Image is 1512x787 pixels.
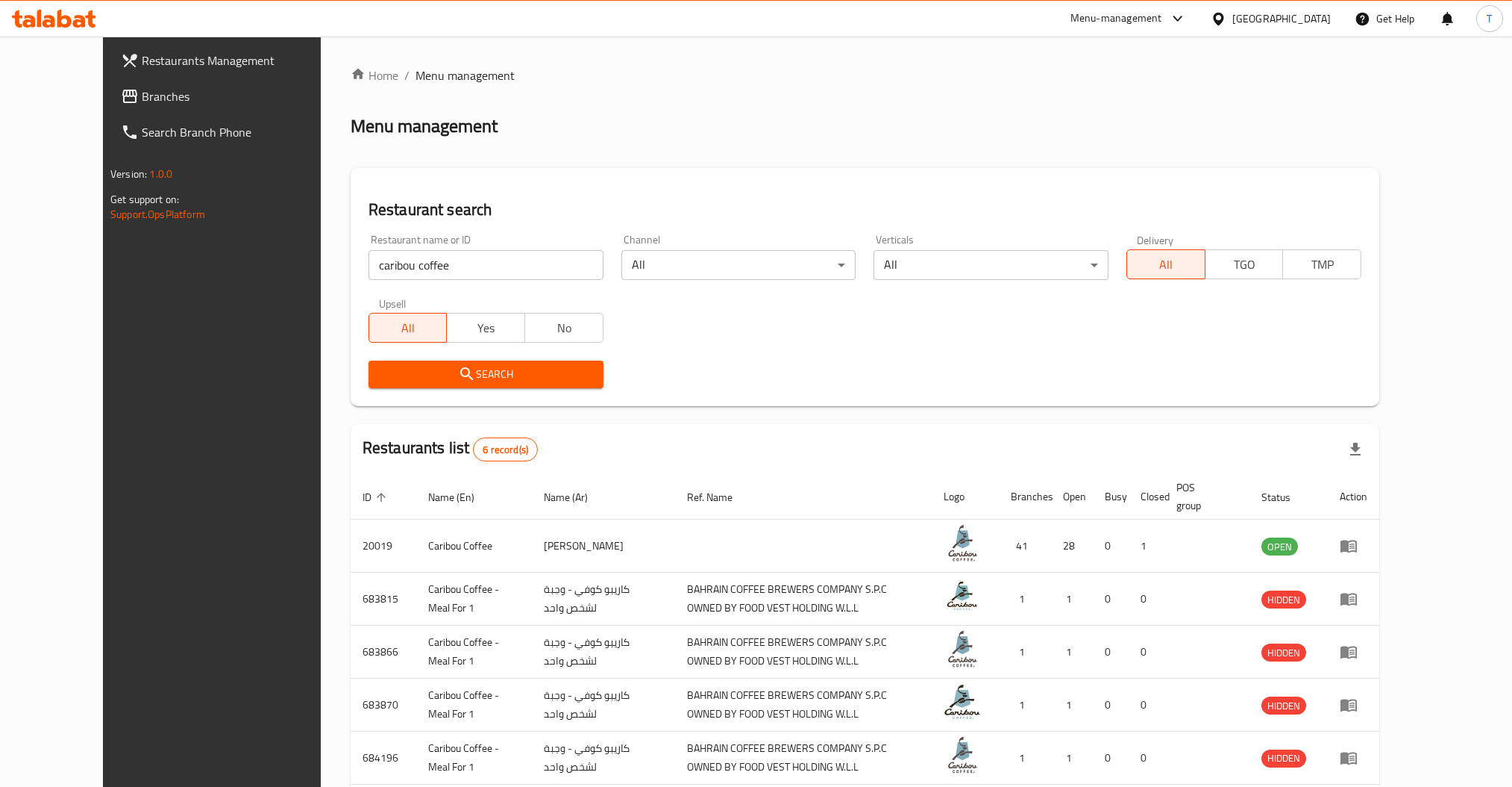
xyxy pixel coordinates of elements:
[109,114,356,150] a: Search Branch Phone
[1487,10,1492,27] span: T
[1340,537,1367,555] div: Menu
[142,87,344,105] span: Branches
[999,474,1051,520] th: Branches
[416,573,532,626] td: Caribou Coffee - Meal For 1
[1261,644,1306,662] div: HIDDEN
[380,365,592,384] span: Search
[1337,432,1373,467] div: Export file
[110,205,205,224] a: Support.OpsPlatform
[110,164,147,184] span: Version:
[675,626,931,679] td: BAHRAIN COFFEE BREWERS COMPANY S.P.C OWNED BY FOOD VEST HOLDING W.L.L
[1261,750,1306,767] span: HIDDEN
[1205,249,1284,279] button: TGO
[944,524,981,562] img: Caribou Coffee
[944,736,981,774] img: Caribou Coffee - Meal For 1
[474,443,537,457] span: 6 record(s)
[415,66,515,84] span: Menu management
[1261,591,1306,609] div: HIDDEN
[999,573,1051,626] td: 1
[1340,749,1367,767] div: Menu
[351,573,416,626] td: 683815
[110,190,179,209] span: Get support on:
[675,679,931,732] td: BAHRAIN COFFEE BREWERS COMPANY S.P.C OWNED BY FOOD VEST HOLDING W.L.L
[351,66,398,84] a: Home
[1261,488,1310,506] span: Status
[687,488,752,506] span: Ref. Name
[351,626,416,679] td: 683866
[142,123,344,141] span: Search Branch Phone
[621,250,856,280] div: All
[109,43,356,78] a: Restaurants Management
[416,679,532,732] td: Caribou Coffee - Meal For 1
[944,577,981,615] img: Caribou Coffee - Meal For 1
[1093,626,1129,679] td: 0
[351,679,416,732] td: 683870
[1051,520,1093,573] td: 28
[1129,474,1164,520] th: Closed
[428,488,494,506] span: Name (En)
[531,317,597,339] span: No
[351,732,416,785] td: 684196
[873,250,1108,280] div: All
[1261,538,1298,556] div: OPEN
[544,488,607,506] span: Name (Ar)
[416,626,532,679] td: Caribou Coffee - Meal For 1
[1126,249,1205,279] button: All
[532,573,675,626] td: كاريبو كوفي - وجبة لشخص واحد
[446,313,525,343] button: Yes
[1282,249,1361,279] button: TMP
[1051,474,1093,520] th: Open
[1261,750,1306,768] div: HIDDEN
[1261,697,1306,715] span: HIDDEN
[932,474,999,520] th: Logo
[1051,626,1093,679] td: 1
[1051,732,1093,785] td: 1
[1261,644,1306,662] span: HIDDEN
[1093,520,1129,573] td: 0
[351,520,416,573] td: 20019
[675,573,931,626] td: BAHRAIN COFFEE BREWERS COMPANY S.P.C OWNED BY FOOD VEST HOLDING W.L.L
[1211,254,1278,276] span: TGO
[1340,590,1367,608] div: Menu
[351,114,498,138] h2: Menu management
[1232,10,1331,27] div: [GEOGRAPHIC_DATA]
[1129,573,1164,626] td: 0
[999,626,1051,679] td: 1
[675,732,931,785] td: BAHRAIN COFFEE BREWERS COMPANY S.P.C OWNED BY FOOD VEST HOLDING W.L.L
[1289,254,1355,276] span: TMP
[363,437,538,461] h2: Restaurants list
[368,250,603,280] input: Search for restaurant name or ID..
[532,626,675,679] td: كاريبو كوفي - وجبة لشخص واحد
[1093,732,1129,785] td: 0
[109,78,356,114] a: Branches
[1261,697,1306,715] div: HIDDEN
[1261,591,1306,609] span: HIDDEN
[1340,696,1367,714] div: Menu
[944,683,981,721] img: Caribou Coffee - Meal For 1
[1137,234,1174,245] label: Delivery
[1340,643,1367,661] div: Menu
[999,732,1051,785] td: 1
[375,317,442,339] span: All
[1093,679,1129,732] td: 0
[524,313,603,343] button: No
[416,732,532,785] td: Caribou Coffee - Meal For 1
[1129,520,1164,573] td: 1
[1129,732,1164,785] td: 0
[149,164,172,184] span: 1.0.0
[532,732,675,785] td: كاريبو كوفي - وجبة لشخص واحد
[1093,573,1129,626] td: 0
[351,66,1379,84] nav: breadcrumb
[368,361,603,388] button: Search
[1129,679,1164,732] td: 0
[1129,626,1164,679] td: 0
[1176,479,1232,514] span: POS group
[404,66,410,84] li: /
[1070,10,1162,28] div: Menu-management
[416,520,532,573] td: Caribou Coffee
[1133,254,1199,276] span: All
[532,520,675,573] td: [PERSON_NAME]
[368,313,448,343] button: All
[1093,474,1129,520] th: Busy
[1328,474,1379,520] th: Action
